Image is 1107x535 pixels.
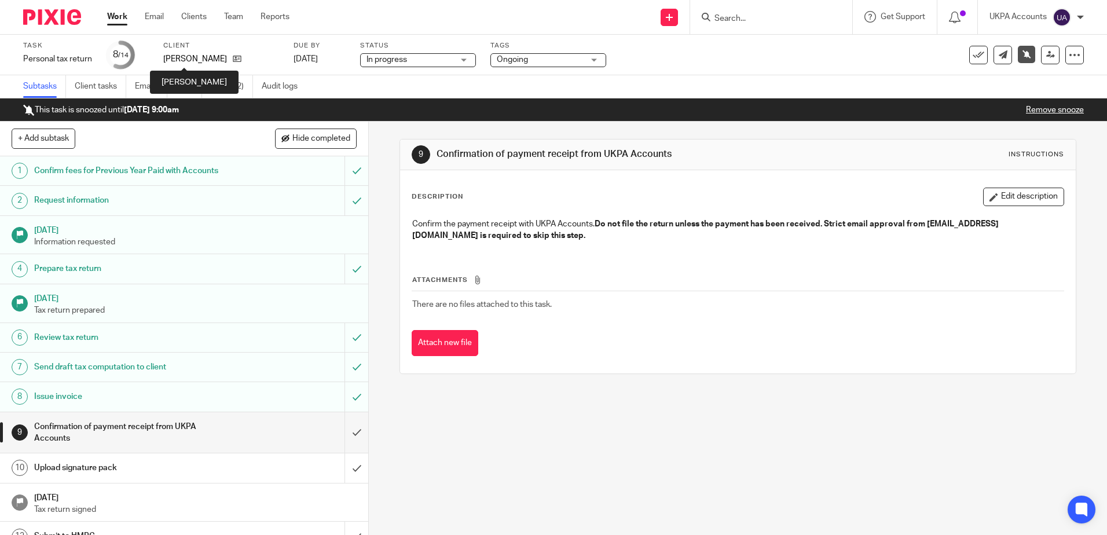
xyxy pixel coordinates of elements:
[34,329,233,346] h1: Review tax return
[12,163,28,179] div: 1
[12,359,28,375] div: 7
[360,41,476,50] label: Status
[12,129,75,148] button: + Add subtask
[412,277,468,283] span: Attachments
[23,41,92,50] label: Task
[145,11,164,23] a: Email
[983,188,1064,206] button: Edit description
[34,192,233,209] h1: Request information
[163,53,227,65] p: [PERSON_NAME]
[181,11,207,23] a: Clients
[1053,8,1071,27] img: svg%3E
[261,11,289,23] a: Reports
[989,11,1047,23] p: UKPA Accounts
[211,75,253,98] a: Notes (2)
[34,236,357,248] p: Information requested
[34,358,233,376] h1: Send draft tax computation to client
[412,145,430,164] div: 9
[176,75,202,98] a: Files
[23,9,81,25] img: Pixie
[34,162,233,179] h1: Confirm fees for Previous Year Paid with Accounts
[412,330,478,356] button: Attach new file
[292,134,350,144] span: Hide completed
[595,220,822,228] strong: Do not file the return unless the payment has been received.
[34,222,357,236] h1: [DATE]
[12,389,28,405] div: 8
[113,48,129,61] div: 8
[107,11,127,23] a: Work
[412,301,552,309] span: There are no files attached to this task.
[412,218,1063,242] p: Confirm the payment receipt with UKPA Accounts.
[23,53,92,65] div: Personal tax return
[275,129,357,148] button: Hide completed
[713,14,818,24] input: Search
[224,11,243,23] a: Team
[34,388,233,405] h1: Issue invoice
[135,75,167,98] a: Emails
[262,75,306,98] a: Audit logs
[34,290,357,305] h1: [DATE]
[366,56,407,64] span: In progress
[1009,150,1064,159] div: Instructions
[34,459,233,477] h1: Upload signature pack
[1026,106,1084,114] a: Remove snooze
[34,260,233,277] h1: Prepare tax return
[437,148,763,160] h1: Confirmation of payment receipt from UKPA Accounts
[294,55,318,63] span: [DATE]
[12,193,28,209] div: 2
[12,424,28,441] div: 9
[412,192,463,201] p: Description
[34,504,357,515] p: Tax return signed
[23,104,179,116] p: This task is snoozed until
[34,305,357,316] p: Tax return prepared
[12,460,28,476] div: 10
[124,106,179,114] b: [DATE] 9:00am
[23,75,66,98] a: Subtasks
[34,418,233,448] h1: Confirmation of payment receipt from UKPA Accounts
[75,75,126,98] a: Client tasks
[12,261,28,277] div: 4
[497,56,528,64] span: Ongoing
[34,489,357,504] h1: [DATE]
[881,13,925,21] span: Get Support
[294,41,346,50] label: Due by
[163,41,279,50] label: Client
[490,41,606,50] label: Tags
[12,329,28,346] div: 6
[118,52,129,58] small: /14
